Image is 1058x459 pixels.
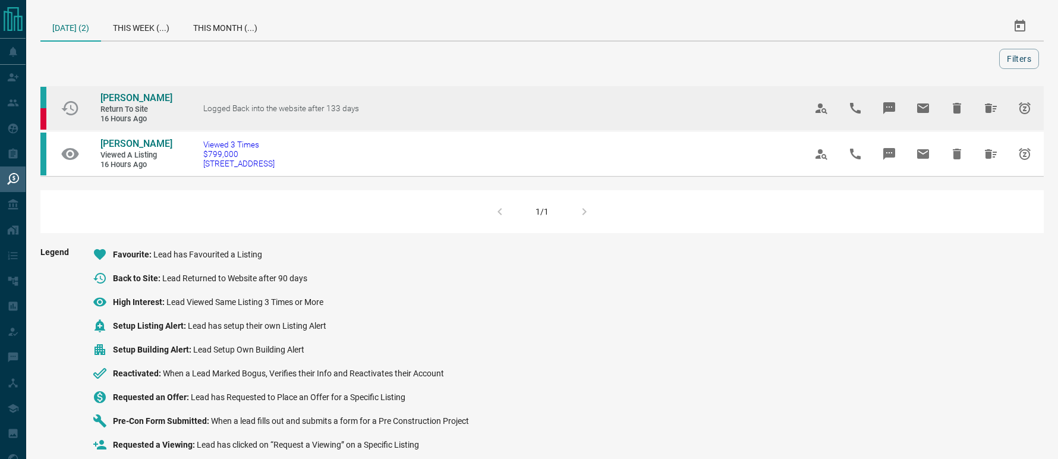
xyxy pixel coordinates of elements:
[197,440,419,449] span: Lead has clicked on “Request a Viewing” on a Specific Listing
[113,440,197,449] span: Requested a Viewing
[203,159,275,168] span: [STREET_ADDRESS]
[188,321,326,331] span: Lead has setup their own Listing Alert
[113,297,166,307] span: High Interest
[100,150,172,161] span: Viewed a Listing
[113,392,191,402] span: Requested an Offer
[100,92,172,103] span: [PERSON_NAME]
[101,12,181,40] div: This Week (...)
[40,108,46,130] div: property.ca
[943,94,971,122] span: Hide
[807,140,836,168] span: View Profile
[875,94,903,122] span: Message
[40,87,46,108] div: condos.ca
[841,94,870,122] span: Call
[113,321,188,331] span: Setup Listing Alert
[113,369,163,378] span: Reactivated
[181,12,269,40] div: This Month (...)
[875,140,903,168] span: Message
[100,105,172,115] span: Return to Site
[191,392,405,402] span: Lead has Requested to Place an Offer for a Specific Listing
[100,160,172,170] span: 16 hours ago
[1010,94,1039,122] span: Snooze
[1006,12,1034,40] button: Select Date Range
[536,207,549,216] div: 1/1
[100,138,172,149] span: [PERSON_NAME]
[113,345,193,354] span: Setup Building Alert
[203,140,275,149] span: Viewed 3 Times
[193,345,304,354] span: Lead Setup Own Building Alert
[807,94,836,122] span: View Profile
[909,140,937,168] span: Email
[909,94,937,122] span: Email
[40,12,101,42] div: [DATE] (2)
[40,133,46,175] div: condos.ca
[100,114,172,124] span: 16 hours ago
[203,140,275,168] a: Viewed 3 Times$799,000[STREET_ADDRESS]
[1010,140,1039,168] span: Snooze
[203,149,275,159] span: $799,000
[100,92,172,105] a: [PERSON_NAME]
[113,250,153,259] span: Favourite
[977,94,1005,122] span: Hide All from Jillian Barlow
[999,49,1039,69] button: Filters
[977,140,1005,168] span: Hide All from Fernando Lauriano
[166,297,323,307] span: Lead Viewed Same Listing 3 Times or More
[211,416,469,426] span: When a lead fills out and submits a form for a Pre Construction Project
[841,140,870,168] span: Call
[153,250,262,259] span: Lead has Favourited a Listing
[113,416,211,426] span: Pre-Con Form Submitted
[943,140,971,168] span: Hide
[163,369,444,378] span: When a Lead Marked Bogus, Verifies their Info and Reactivates their Account
[203,103,359,113] span: Logged Back into the website after 133 days
[162,273,307,283] span: Lead Returned to Website after 90 days
[113,273,162,283] span: Back to Site
[100,138,172,150] a: [PERSON_NAME]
